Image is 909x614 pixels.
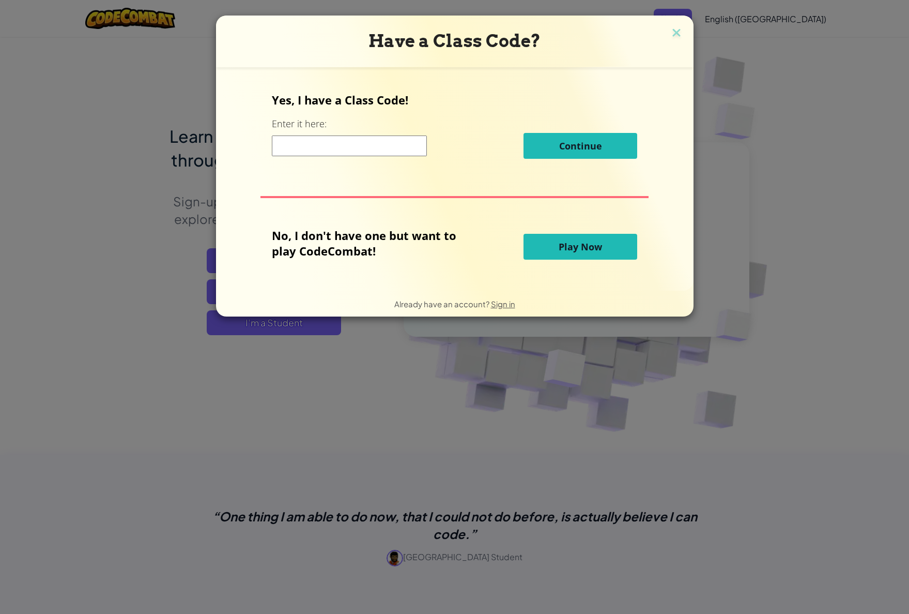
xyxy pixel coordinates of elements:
[394,299,491,309] span: Already have an account?
[670,26,683,41] img: close icon
[368,31,541,51] span: Have a Class Code?
[272,228,472,259] p: No, I don't have one but want to play CodeCombat!
[491,299,515,309] a: Sign in
[272,92,637,108] p: Yes, I have a Class Code!
[559,140,602,152] span: Continue
[523,234,637,260] button: Play Now
[559,241,602,253] span: Play Now
[272,117,327,130] label: Enter it here:
[523,133,637,159] button: Continue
